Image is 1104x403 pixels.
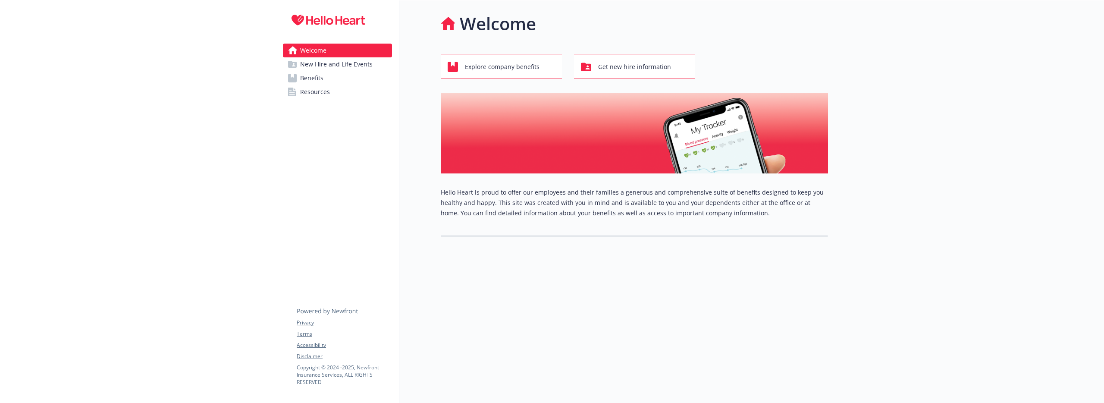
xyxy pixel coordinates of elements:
span: Explore company benefits [465,59,539,75]
span: Benefits [300,71,323,85]
a: Accessibility [297,341,392,349]
a: Resources [283,85,392,99]
a: New Hire and Life Events [283,57,392,71]
button: Get new hire information [574,54,695,79]
a: Privacy [297,319,392,327]
a: Welcome [283,44,392,57]
span: New Hire and Life Events [300,57,373,71]
a: Terms [297,330,392,338]
a: Benefits [283,71,392,85]
span: Resources [300,85,330,99]
button: Explore company benefits [441,54,562,79]
span: Welcome [300,44,326,57]
p: Copyright © 2024 - 2025 , Newfront Insurance Services, ALL RIGHTS RESERVED [297,364,392,386]
img: overview page banner [441,93,828,173]
a: Disclaimer [297,353,392,360]
p: Hello Heart is proud to offer our employees and their families a generous and comprehensive suite... [441,187,828,218]
span: Get new hire information [598,59,671,75]
h1: Welcome [460,11,536,37]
